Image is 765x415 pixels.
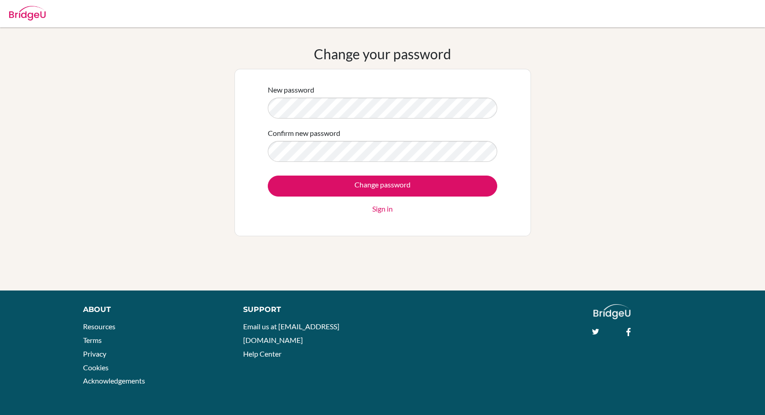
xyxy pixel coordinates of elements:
h1: Change your password [314,46,451,62]
a: Help Center [243,349,281,358]
a: Email us at [EMAIL_ADDRESS][DOMAIN_NAME] [243,322,339,344]
a: Cookies [83,363,109,372]
a: Sign in [372,203,393,214]
a: Resources [83,322,115,331]
div: About [83,304,223,315]
a: Terms [83,336,102,344]
a: Privacy [83,349,106,358]
div: Support [243,304,373,315]
img: Bridge-U [9,6,46,21]
input: Change password [268,176,497,197]
label: New password [268,84,314,95]
img: logo_white@2x-f4f0deed5e89b7ecb1c2cc34c3e3d731f90f0f143d5ea2071677605dd97b5244.png [593,304,630,319]
label: Confirm new password [268,128,340,139]
a: Acknowledgements [83,376,145,385]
